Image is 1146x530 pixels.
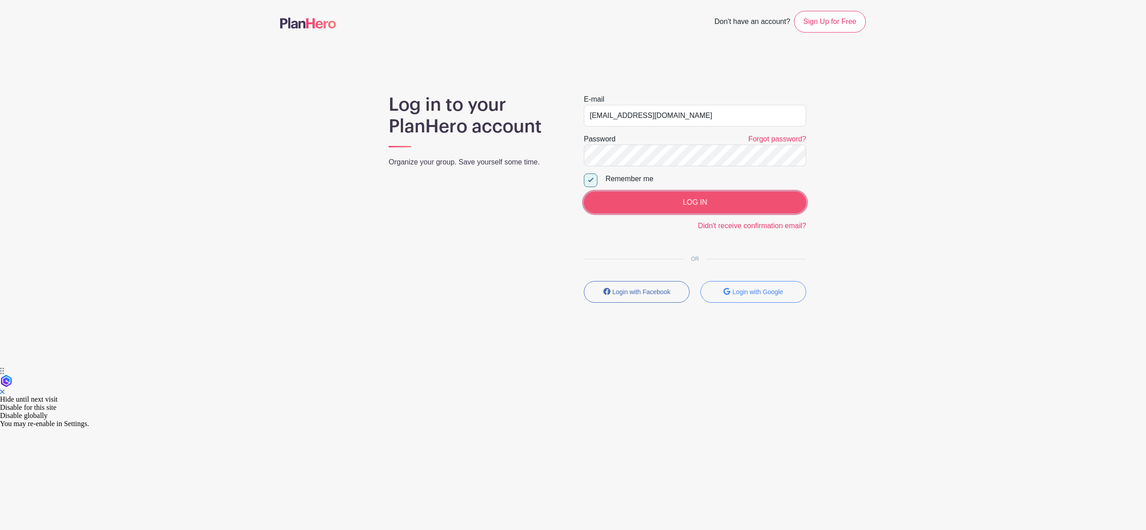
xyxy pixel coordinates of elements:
label: Password [584,134,615,145]
button: Login with Google [700,281,806,303]
div: Remember me [606,174,806,184]
a: Sign Up for Free [794,11,866,33]
input: LOG IN [584,192,806,213]
input: e.g. julie@eventco.com [584,105,806,127]
span: Don't have an account? [714,13,790,33]
a: Forgot password? [748,135,806,143]
button: Login with Facebook [584,281,690,303]
img: logo-507f7623f17ff9eddc593b1ce0a138ce2505c220e1c5a4e2b4648c50719b7d32.svg [280,18,336,28]
small: Login with Google [733,288,783,295]
span: OR [684,256,706,262]
a: Didn't receive confirmation email? [698,222,806,230]
label: E-mail [584,94,604,105]
h1: Log in to your PlanHero account [389,94,562,137]
p: Organize your group. Save yourself some time. [389,157,562,168]
small: Login with Facebook [612,288,670,295]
